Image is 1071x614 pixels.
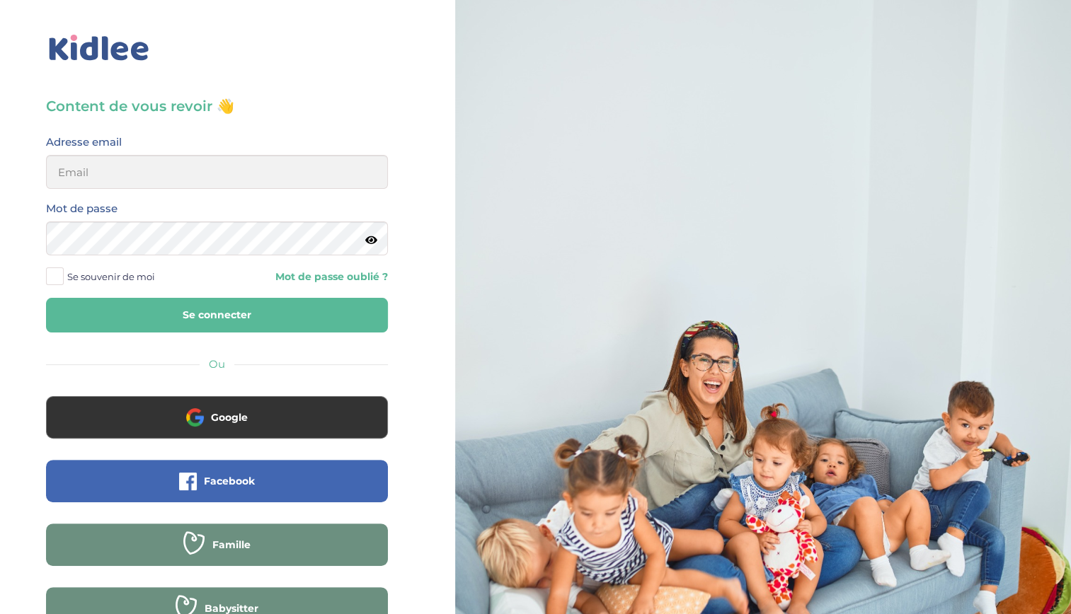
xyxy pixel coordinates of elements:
[46,420,388,434] a: Google
[186,408,204,426] img: google.png
[46,298,388,332] button: Se connecter
[46,460,388,502] button: Facebook
[46,484,388,497] a: Facebook
[46,548,388,561] a: Famille
[227,270,387,284] a: Mot de passe oublié ?
[211,410,248,424] span: Google
[46,32,152,64] img: logo_kidlee_bleu
[209,357,225,371] span: Ou
[204,474,255,488] span: Facebook
[46,133,122,151] label: Adresse email
[67,267,155,286] span: Se souvenir de moi
[46,155,388,189] input: Email
[179,473,197,490] img: facebook.png
[46,199,118,218] label: Mot de passe
[212,538,250,552] span: Famille
[46,96,388,116] h3: Content de vous revoir 👋
[46,523,388,566] button: Famille
[46,396,388,439] button: Google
